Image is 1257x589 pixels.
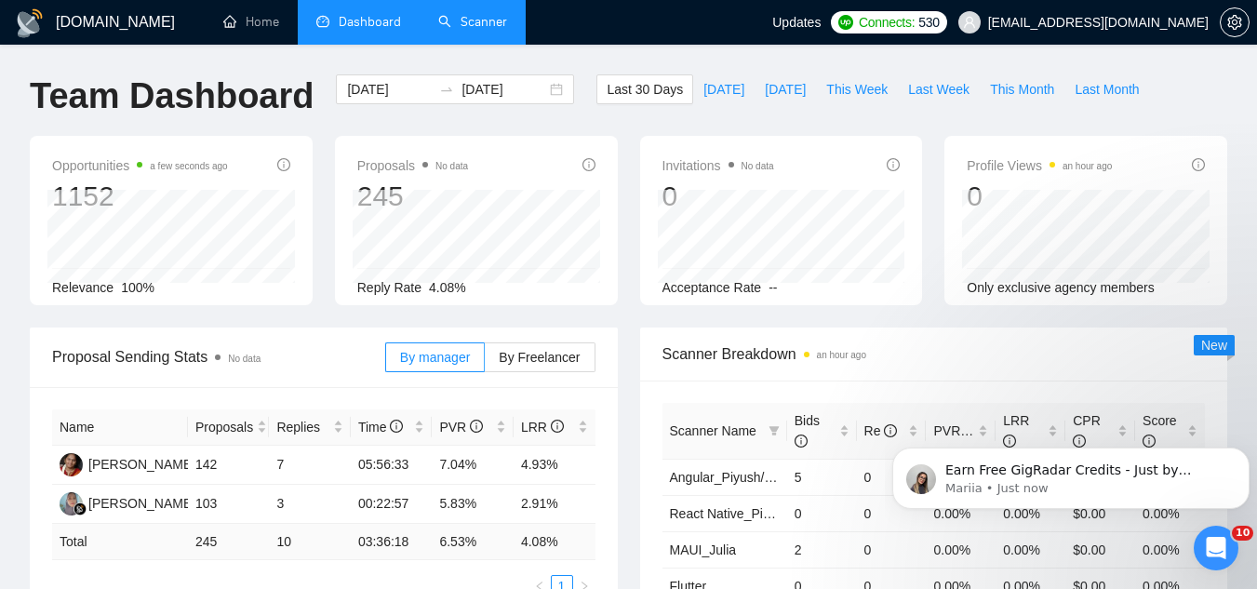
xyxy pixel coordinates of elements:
[269,485,351,524] td: 3
[358,420,403,435] span: Time
[742,161,774,171] span: No data
[461,79,546,100] input: End date
[60,456,336,471] a: GD[PERSON_NAME] Devi [PERSON_NAME]
[670,506,791,521] a: React Native_Piyush
[432,524,514,560] td: 6.53 %
[188,524,270,560] td: 245
[52,179,228,214] div: 1152
[439,82,454,97] span: to
[195,417,253,437] span: Proposals
[596,74,693,104] button: Last 30 Days
[432,446,514,485] td: 7.04%
[52,524,188,560] td: Total
[772,15,821,30] span: Updates
[514,524,595,560] td: 4.08 %
[693,74,755,104] button: [DATE]
[551,420,564,433] span: info-circle
[429,280,466,295] span: 4.08%
[188,409,270,446] th: Proposals
[1220,7,1250,37] button: setting
[662,179,774,214] div: 0
[908,79,969,100] span: Last Week
[400,350,470,365] span: By manager
[1194,526,1238,570] iframe: Intercom live chat
[898,74,980,104] button: Last Week
[885,408,1257,539] iframe: Intercom notifications message
[607,79,683,100] span: Last 30 Days
[357,179,468,214] div: 245
[990,79,1054,100] span: This Month
[52,154,228,177] span: Opportunities
[787,459,857,495] td: 5
[60,453,83,476] img: GD
[755,74,816,104] button: [DATE]
[351,485,433,524] td: 00:22:57
[816,74,898,104] button: This Week
[52,280,114,295] span: Relevance
[269,446,351,485] td: 7
[967,154,1112,177] span: Profile Views
[765,79,806,100] span: [DATE]
[52,345,385,368] span: Proposal Sending Stats
[1201,338,1227,353] span: New
[670,542,737,557] a: MAUI_Julia
[514,485,595,524] td: 2.91%
[817,350,866,360] time: an hour ago
[980,74,1064,104] button: This Month
[1221,15,1249,30] span: setting
[347,79,432,100] input: Start date
[15,8,45,38] img: logo
[769,425,780,436] span: filter
[967,280,1155,295] span: Only exclusive agency members
[521,420,564,435] span: LRR
[88,493,195,514] div: [PERSON_NAME]
[269,409,351,446] th: Replies
[765,417,783,445] span: filter
[662,280,762,295] span: Acceptance Rate
[795,413,820,448] span: Bids
[859,12,915,33] span: Connects:
[188,446,270,485] td: 142
[435,161,468,171] span: No data
[918,12,939,33] span: 530
[887,158,900,171] span: info-circle
[1232,526,1253,541] span: 10
[670,423,756,438] span: Scanner Name
[276,417,329,437] span: Replies
[662,342,1206,366] span: Scanner Breakdown
[351,446,433,485] td: 05:56:33
[277,158,290,171] span: info-circle
[787,531,857,568] td: 2
[30,74,314,118] h1: Team Dashboard
[60,495,195,510] a: RA[PERSON_NAME]
[769,280,777,295] span: --
[1075,79,1139,100] span: Last Month
[470,420,483,433] span: info-circle
[432,485,514,524] td: 5.83%
[351,524,433,560] td: 03:36:18
[857,531,927,568] td: 0
[967,179,1112,214] div: 0
[857,459,927,495] td: 0
[582,158,595,171] span: info-circle
[390,420,403,433] span: info-circle
[439,420,483,435] span: PVR
[1064,74,1149,104] button: Last Month
[499,350,580,365] span: By Freelancer
[188,485,270,524] td: 103
[357,154,468,177] span: Proposals
[996,531,1065,568] td: 0.00%
[52,409,188,446] th: Name
[857,495,927,531] td: 0
[438,14,507,30] a: searchScanner
[703,79,744,100] span: [DATE]
[121,280,154,295] span: 100%
[269,524,351,560] td: 10
[223,14,279,30] a: homeHome
[826,79,888,100] span: This Week
[963,16,976,29] span: user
